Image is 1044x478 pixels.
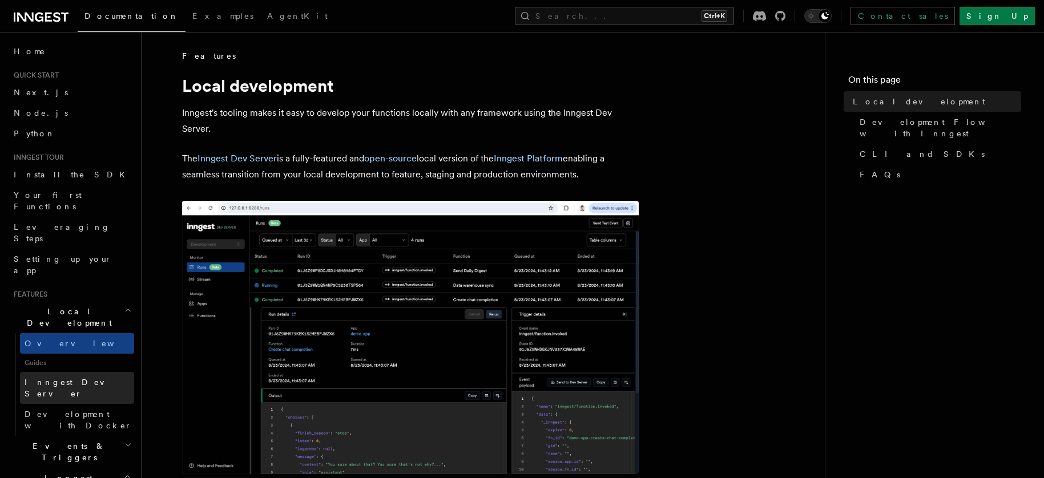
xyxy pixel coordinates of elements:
a: Inngest Dev Server [197,153,277,164]
kbd: Ctrl+K [702,10,727,22]
span: Overview [25,339,142,348]
a: Next.js [9,82,134,103]
span: Examples [192,11,253,21]
span: Inngest Dev Server [25,378,122,398]
a: Install the SDK [9,164,134,185]
h1: Local development [182,75,639,96]
span: Features [182,50,236,62]
a: CLI and SDKs [855,144,1021,164]
img: The Inngest Dev Server on the Functions page [182,201,639,474]
span: Documentation [84,11,179,21]
a: AgentKit [260,3,334,31]
button: Events & Triggers [9,436,134,468]
span: Home [14,46,46,57]
span: Quick start [9,71,59,80]
a: Leveraging Steps [9,217,134,249]
span: Local Development [9,306,124,329]
span: Development with Docker [25,410,132,430]
a: Contact sales [850,7,955,25]
a: FAQs [855,164,1021,185]
a: Python [9,123,134,144]
button: Search...Ctrl+K [515,7,734,25]
h4: On this page [848,73,1021,91]
span: CLI and SDKs [860,148,985,160]
a: open-source [364,153,417,164]
span: Leveraging Steps [14,222,110,243]
p: The is a fully-featured and local version of the enabling a seamless transition from your local d... [182,151,639,183]
span: Events & Triggers [9,440,124,463]
span: Development Flow with Inngest [860,116,1021,139]
span: Next.js [14,88,68,97]
span: Install the SDK [14,170,132,179]
span: Local development [853,96,985,107]
a: Overview [20,333,134,354]
p: Inngest's tooling makes it easy to develop your functions locally with any framework using the In... [182,105,639,137]
div: Local Development [9,333,134,436]
a: Examples [186,3,260,31]
span: Your first Functions [14,191,82,211]
a: Node.js [9,103,134,123]
span: Setting up your app [14,254,112,275]
a: Home [9,41,134,62]
span: Inngest tour [9,153,64,162]
button: Toggle dark mode [804,9,832,23]
a: Setting up your app [9,249,134,281]
span: Node.js [14,108,68,118]
a: Local development [848,91,1021,112]
a: Development with Docker [20,404,134,436]
span: FAQs [860,169,900,180]
a: Development Flow with Inngest [855,112,1021,144]
a: Inngest Dev Server [20,372,134,404]
span: Guides [20,354,134,372]
a: Documentation [78,3,186,32]
a: Your first Functions [9,185,134,217]
button: Local Development [9,301,134,333]
span: Features [9,290,47,299]
a: Sign Up [960,7,1035,25]
span: AgentKit [267,11,328,21]
a: Inngest Platform [494,153,563,164]
span: Python [14,129,55,138]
